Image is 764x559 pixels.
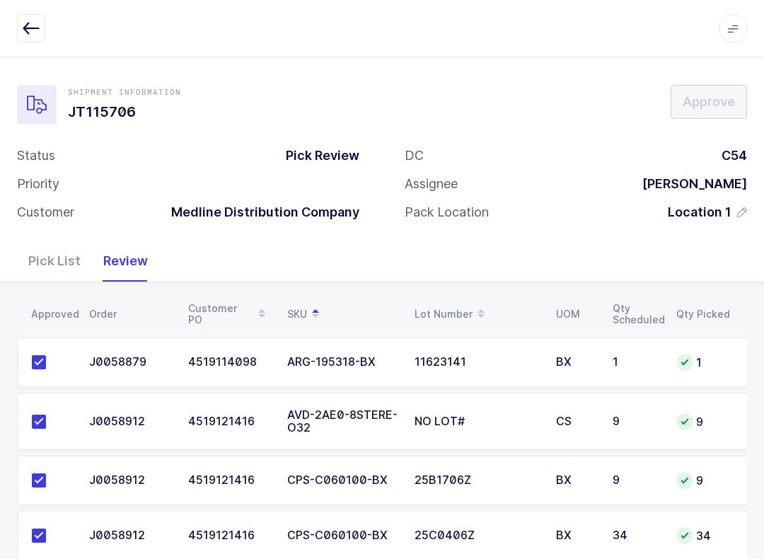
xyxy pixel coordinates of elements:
div: UOM [556,309,596,320]
div: Approved [31,309,72,320]
div: BX [556,356,596,369]
div: Review [92,241,159,282]
div: 4519121416 [188,415,270,428]
div: Pick Review [274,147,359,164]
div: J0058912 [89,474,171,487]
div: CPS-C060100-BX [287,529,398,542]
div: Customer PO [188,302,270,326]
div: 4519121416 [188,474,270,487]
div: J0058912 [89,529,171,542]
div: ARG-195318-BX [287,356,398,369]
div: 4519121416 [188,529,270,542]
div: 25B1706Z [415,474,539,487]
div: Lot Number [415,302,539,326]
div: Customer [17,204,74,221]
div: 34 [613,529,659,542]
div: CS [556,415,596,428]
div: Pick List [17,241,92,282]
div: Pack Location [405,204,489,221]
div: 9 [613,415,659,428]
div: Assignee [405,175,458,192]
div: SKU [287,302,398,326]
button: Approve [671,85,747,119]
div: BX [556,474,596,487]
span: Location 1 [668,204,731,221]
div: DC [405,147,424,164]
div: 34 [676,527,730,544]
div: 1 [613,356,659,369]
div: Order [89,309,171,320]
div: Status [17,147,55,164]
div: Qty Scheduled [613,303,659,325]
div: NO LOT# [415,415,539,428]
div: Qty Picked [676,309,730,320]
div: 9 [676,413,730,430]
div: J0058879 [89,356,171,369]
div: 11623141 [415,356,539,369]
div: J0058912 [89,415,171,428]
div: BX [556,529,596,542]
div: 4519114098 [188,356,270,369]
h1: JT115706 [68,100,181,123]
span: Approve [683,93,735,110]
div: CPS-C060100-BX [287,474,398,487]
div: 1 [676,354,730,371]
div: 9 [676,472,730,489]
span: C54 [722,148,747,163]
button: Location 1 [668,204,747,221]
div: Priority [17,175,59,192]
div: [PERSON_NAME] [631,175,747,192]
div: 9 [613,474,659,487]
div: AVD-2AE0-8STERE-O32 [287,409,398,434]
div: 25C0406Z [415,529,539,542]
div: Shipment Information [68,86,181,98]
div: Medline Distribution Company [160,204,359,221]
